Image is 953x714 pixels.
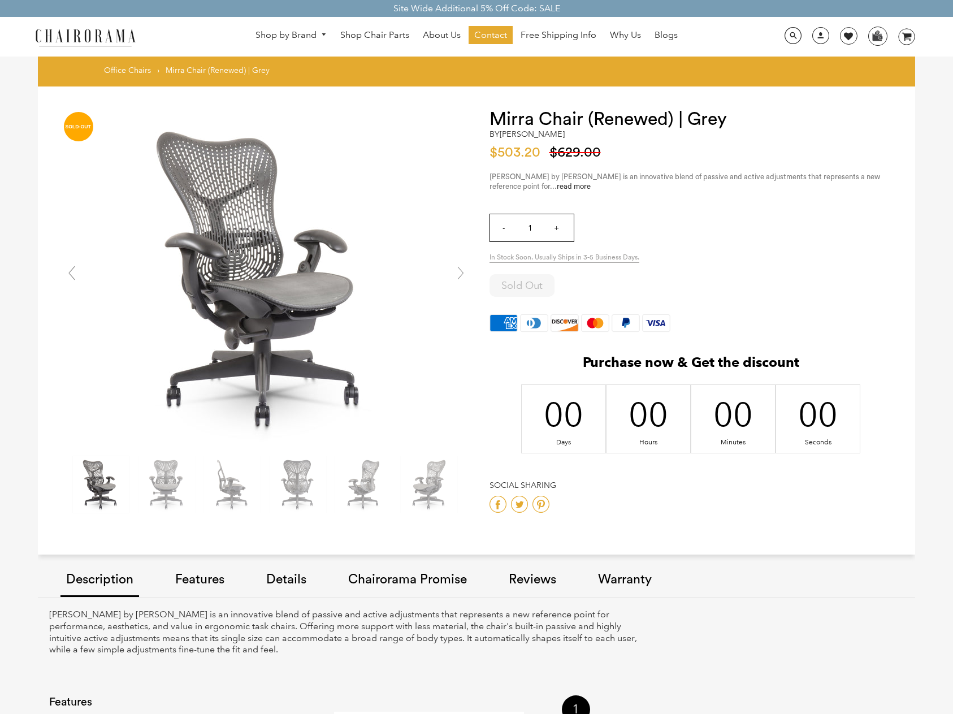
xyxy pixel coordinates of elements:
h2: Purchase now & Get the discount [490,354,893,377]
a: About Us [417,26,466,44]
div: Seconds [809,438,828,447]
span: [PERSON_NAME] by [PERSON_NAME] is an innovative blend of passive and active adjustments that repr... [490,173,880,190]
img: WhatsApp_Image_2024-07-12_at_16.23.01.webp [869,27,886,44]
a: Features [170,548,230,612]
img: Mirra Chair (Renewed) | Grey - chairorama [138,456,195,513]
a: Details [261,548,312,612]
span: › [157,65,159,75]
a: Contact [469,26,513,44]
a: Free Shipping Info [515,26,602,44]
div: Days [555,438,573,447]
a: Shop by Brand [250,27,332,44]
a: read more [557,183,591,190]
div: Minutes [724,438,743,447]
span: Blogs [655,29,678,41]
text: SOLD-OUT [66,124,92,129]
span: Free Shipping Info [521,29,596,41]
input: - [490,214,517,241]
img: Mirra Chair (Renewed) | Grey - chairorama [97,109,436,448]
span: $629.00 [549,146,601,159]
span: Why Us [610,29,641,41]
a: Blogs [649,26,683,44]
h2: Features [49,695,135,709]
input: + [543,214,570,241]
a: Description [60,561,139,597]
span: Shop Chair Parts [340,29,409,41]
img: Mirra Chair (Renewed) | Grey - chairorama [335,456,392,513]
h1: Mirra Chair (Renewed) | Grey [490,109,893,129]
div: 00 [639,392,658,436]
button: Sold Out [490,274,555,297]
img: chairorama [29,27,142,47]
span: Contact [474,29,507,41]
a: Mirra Chair (Renewed) | Grey - chairorama [97,272,436,283]
nav: DesktopNavigation [190,26,744,47]
h4: Social Sharing [490,481,893,490]
a: Shop Chair Parts [335,26,415,44]
img: Mirra Chair (Renewed) | Grey - chairorama [204,456,261,513]
a: [PERSON_NAME] [500,129,565,139]
img: Mirra Chair (Renewed) | Grey - chairorama [73,456,129,513]
span: Sold Out [501,279,543,292]
div: 00 [809,392,828,436]
span: $503.20 [490,146,540,159]
img: Mirra Chair (Renewed) | Grey - chairorama [401,456,457,513]
span: In Stock Soon. Usually Ships in 3-5 Business Days. [490,253,639,263]
a: Office Chairs [104,65,151,75]
div: 00 [724,392,743,436]
img: Mirra Chair (Renewed) | Grey - chairorama [270,456,326,513]
h2: by [490,129,565,139]
span: Mirra Chair (Renewed) | Grey [166,65,270,75]
span: About Us [423,29,461,41]
a: Chairorama Promise [343,548,473,612]
a: Warranty [592,548,657,612]
nav: breadcrumbs [104,65,274,81]
a: Why Us [604,26,647,44]
a: Reviews [503,548,562,612]
div: 00 [555,392,573,436]
div: Hours [639,438,658,447]
span: [PERSON_NAME] by [PERSON_NAME] is an innovative blend of passive and active adjustments that repr... [49,609,637,655]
